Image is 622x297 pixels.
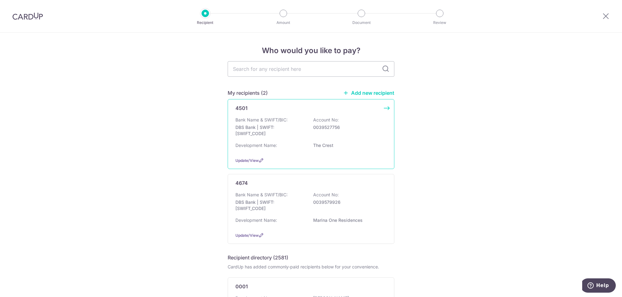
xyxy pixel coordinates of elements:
div: CardUp has added commonly-paid recipients below for your convenience. [228,264,394,270]
h4: Who would you like to pay? [228,45,394,56]
p: Development Name: [235,217,277,223]
p: The Crest [313,142,383,148]
a: Add new recipient [343,90,394,96]
p: Account No: [313,192,339,198]
p: Account No: [313,117,339,123]
p: Amount [260,20,306,26]
a: Update/View [235,158,259,163]
a: Update/View [235,233,259,238]
input: Search for any recipient here [228,61,394,77]
p: 4674 [235,179,248,187]
p: 4501 [235,104,248,112]
iframe: Opens a widget where you can find more information [582,278,616,294]
p: 0039579926 [313,199,383,205]
p: 0039527756 [313,124,383,130]
p: Bank Name & SWIFT/BIC: [235,117,288,123]
h5: Recipient directory (2581) [228,254,288,261]
p: Document [338,20,384,26]
p: DBS Bank | SWIFT: [SWIFT_CODE] [235,124,305,137]
img: CardUp [12,12,43,20]
p: Review [417,20,463,26]
p: 0001 [235,283,248,290]
p: Recipient [182,20,228,26]
p: Bank Name & SWIFT/BIC: [235,192,288,198]
h5: My recipients (2) [228,89,268,97]
p: Development Name: [235,142,277,148]
p: Marina One Residences [313,217,383,223]
p: DBS Bank | SWIFT: [SWIFT_CODE] [235,199,305,212]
